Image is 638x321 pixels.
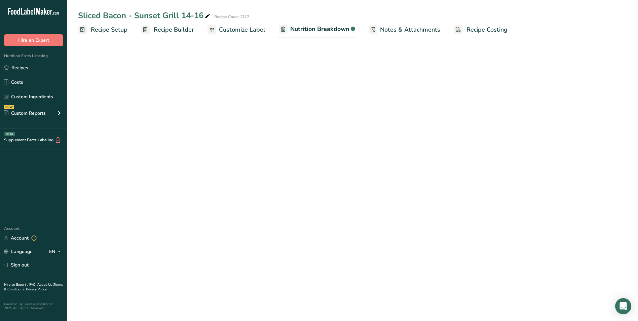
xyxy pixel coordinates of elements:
[78,9,212,22] div: Sliced Bacon - Sunset Grill 14-16
[29,282,37,287] a: FAQ .
[4,110,46,117] div: Custom Reports
[78,22,127,37] a: Recipe Setup
[49,248,63,256] div: EN
[4,282,63,292] a: Terms & Conditions .
[4,282,28,287] a: Hire an Expert .
[141,22,194,37] a: Recipe Builder
[91,25,127,34] span: Recipe Setup
[208,22,265,37] a: Customize Label
[26,287,47,292] a: Privacy Policy
[279,22,355,38] a: Nutrition Breakdown
[290,25,349,34] span: Nutrition Breakdown
[380,25,440,34] span: Notes & Attachments
[615,298,631,314] div: Open Intercom Messenger
[4,34,63,46] button: Hire an Expert
[4,246,33,257] a: Language
[214,14,249,20] div: Recipe Code: 1317
[454,22,508,37] a: Recipe Costing
[369,22,440,37] a: Notes & Attachments
[466,25,508,34] span: Recipe Costing
[154,25,194,34] span: Recipe Builder
[219,25,265,34] span: Customize Label
[4,302,63,310] div: Powered By FoodLabelMaker © 2025 All Rights Reserved
[4,132,15,136] div: BETA
[4,105,14,109] div: NEW
[37,282,53,287] a: About Us .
